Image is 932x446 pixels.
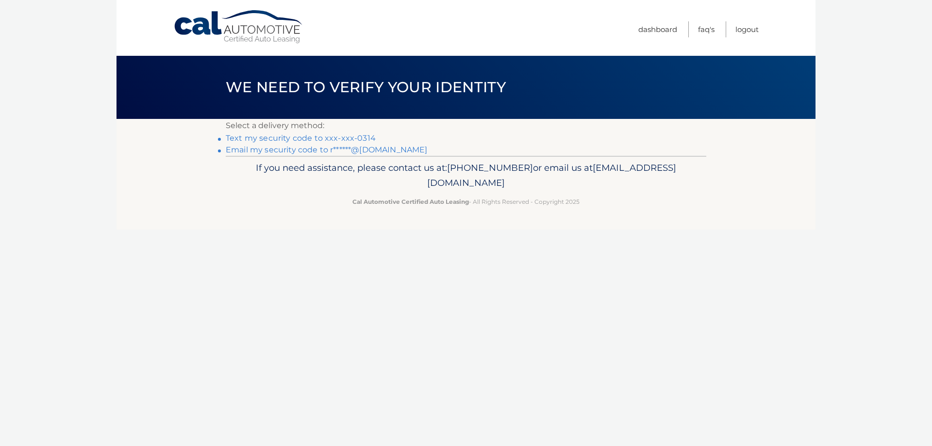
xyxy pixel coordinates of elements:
a: Email my security code to r******@[DOMAIN_NAME] [226,145,428,154]
a: Cal Automotive [173,10,304,44]
a: Dashboard [638,21,677,37]
span: We need to verify your identity [226,78,506,96]
p: - All Rights Reserved - Copyright 2025 [232,197,700,207]
p: If you need assistance, please contact us at: or email us at [232,160,700,191]
strong: Cal Automotive Certified Auto Leasing [352,198,469,205]
a: Text my security code to xxx-xxx-0314 [226,133,376,143]
a: Logout [735,21,759,37]
p: Select a delivery method: [226,119,706,132]
a: FAQ's [698,21,715,37]
span: [PHONE_NUMBER] [447,162,533,173]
